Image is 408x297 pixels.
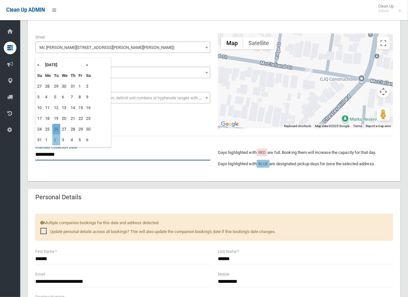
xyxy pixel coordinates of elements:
[36,92,44,102] td: 3
[77,70,85,81] th: Fr
[60,92,69,102] td: 6
[77,113,85,124] td: 22
[52,92,60,102] td: 5
[243,37,274,49] button: Show satellite imagery
[69,92,77,102] td: 7
[219,120,240,128] img: Google
[44,124,52,135] td: 25
[77,92,85,102] td: 8
[85,70,92,81] th: Sa
[28,191,89,203] header: Personal Details
[52,124,60,135] td: 26
[69,135,77,145] td: 4
[218,149,393,156] p: Days highlighted with are full. Booking them will increase the capacity for that day.
[85,102,92,113] td: 16
[44,60,85,70] th: [DATE]
[37,68,209,77] span: 83
[60,81,69,92] td: 30
[305,68,313,79] div: 83 Mc Clelland Street, CHESTER HILL NSW 2162
[258,161,268,166] span: BLUE
[377,108,390,121] button: Drag Pegman onto the map to open Street View
[375,4,400,13] span: Clean Up
[44,135,52,145] td: 1
[6,7,45,13] span: Clean Up ADMIN
[44,113,52,124] td: 18
[366,124,391,128] a: Report a map error
[77,102,85,113] td: 15
[60,70,69,81] th: We
[69,70,77,81] th: Th
[44,81,52,92] td: 28
[44,102,52,113] td: 11
[35,42,210,53] span: Mc Clelland Street (CHESTER HILL 2162)
[69,124,77,135] td: 28
[258,150,266,155] span: RED
[52,81,60,92] td: 29
[36,81,44,92] td: 27
[44,92,52,102] td: 4
[85,124,92,135] td: 30
[69,81,77,92] td: 31
[218,160,393,168] p: Days highlighted with are designated pickup days for zone the selected address.
[85,60,92,70] th: »
[378,9,394,13] small: Admin
[40,228,276,236] span: Update personal details across all bookings? This will also update the companion booking's date i...
[36,124,44,135] td: 24
[69,113,77,124] td: 21
[85,113,92,124] td: 23
[37,43,209,52] span: Mc Clelland Street (CHESTER HILL 2162)
[60,124,69,135] td: 27
[85,81,92,92] td: 2
[36,70,44,81] th: Su
[284,124,311,128] button: Keyboard shortcuts
[77,124,85,135] td: 29
[60,135,69,145] td: 3
[377,85,390,98] button: Map camera controls
[85,92,92,102] td: 9
[36,60,44,70] th: «
[36,102,44,113] td: 10
[52,135,60,145] td: 2
[377,37,390,49] button: Toggle fullscreen view
[36,135,44,145] td: 31
[221,37,243,49] button: Show street map
[52,70,60,81] th: Tu
[353,124,362,128] a: Terms
[35,214,393,241] div: Multiple companion bookings for this date and address detected.
[39,96,216,100] span: Select the unit number from the dropdown, delimit unit numbers or hyphenate ranges with a comma
[52,102,60,113] td: 12
[69,102,77,113] td: 14
[36,113,44,124] td: 17
[52,113,60,124] td: 19
[219,120,240,128] a: Open this area in Google Maps (opens a new window)
[60,113,69,124] td: 20
[35,67,210,78] span: 83
[77,135,85,145] td: 5
[315,124,349,128] span: Map data ©2025 Google
[60,102,69,113] td: 13
[77,81,85,92] td: 1
[85,135,92,145] td: 6
[44,70,52,81] th: Mo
